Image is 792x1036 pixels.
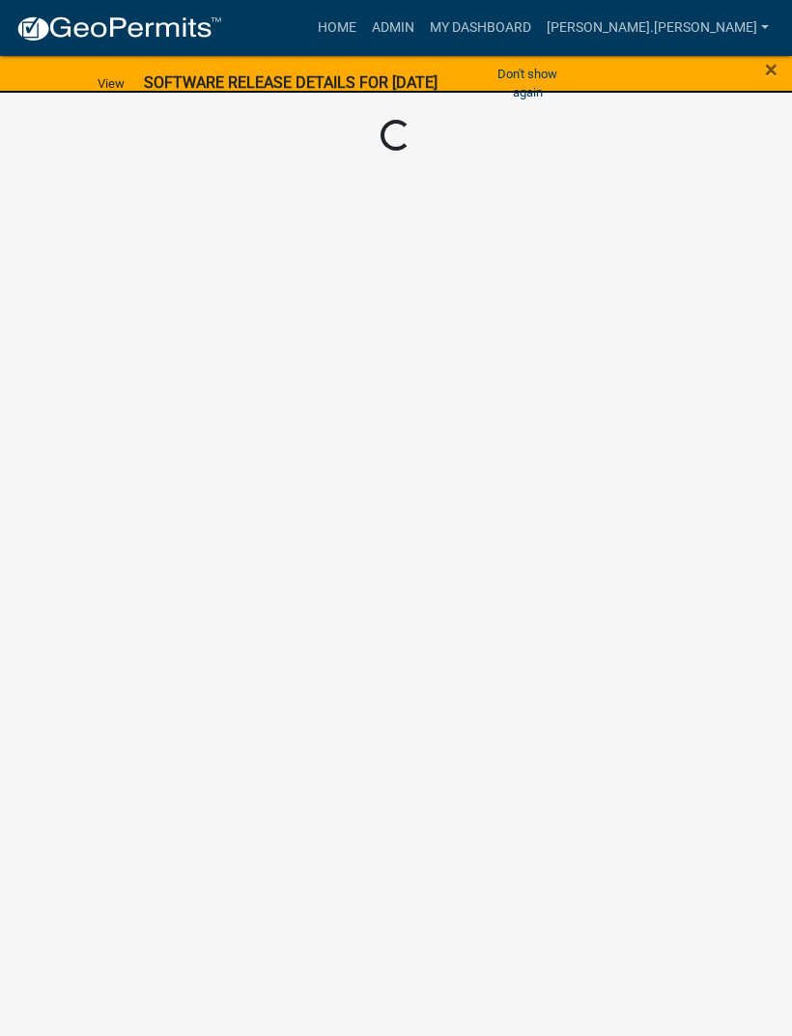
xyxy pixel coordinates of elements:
[90,68,132,99] a: View
[422,10,539,46] a: My Dashboard
[364,10,422,46] a: Admin
[765,58,778,81] button: Close
[144,73,438,92] strong: SOFTWARE RELEASE DETAILS FOR [DATE]
[310,10,364,46] a: Home
[765,56,778,83] span: ×
[476,58,580,108] button: Don't show again
[539,10,777,46] a: [PERSON_NAME].[PERSON_NAME]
